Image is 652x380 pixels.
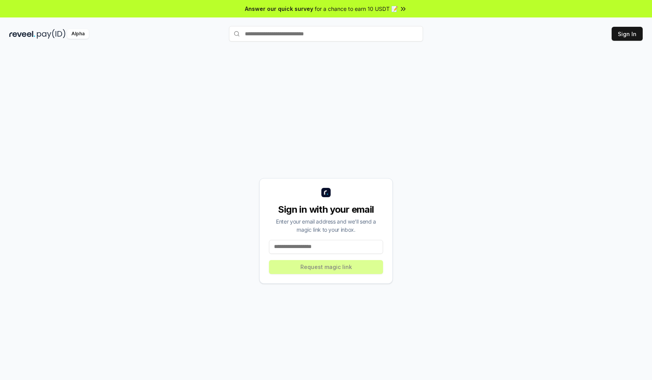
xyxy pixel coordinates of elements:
[9,29,35,39] img: reveel_dark
[321,188,331,197] img: logo_small
[269,217,383,234] div: Enter your email address and we’ll send a magic link to your inbox.
[37,29,66,39] img: pay_id
[315,5,398,13] span: for a chance to earn 10 USDT 📝
[245,5,313,13] span: Answer our quick survey
[612,27,643,41] button: Sign In
[67,29,89,39] div: Alpha
[269,203,383,216] div: Sign in with your email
